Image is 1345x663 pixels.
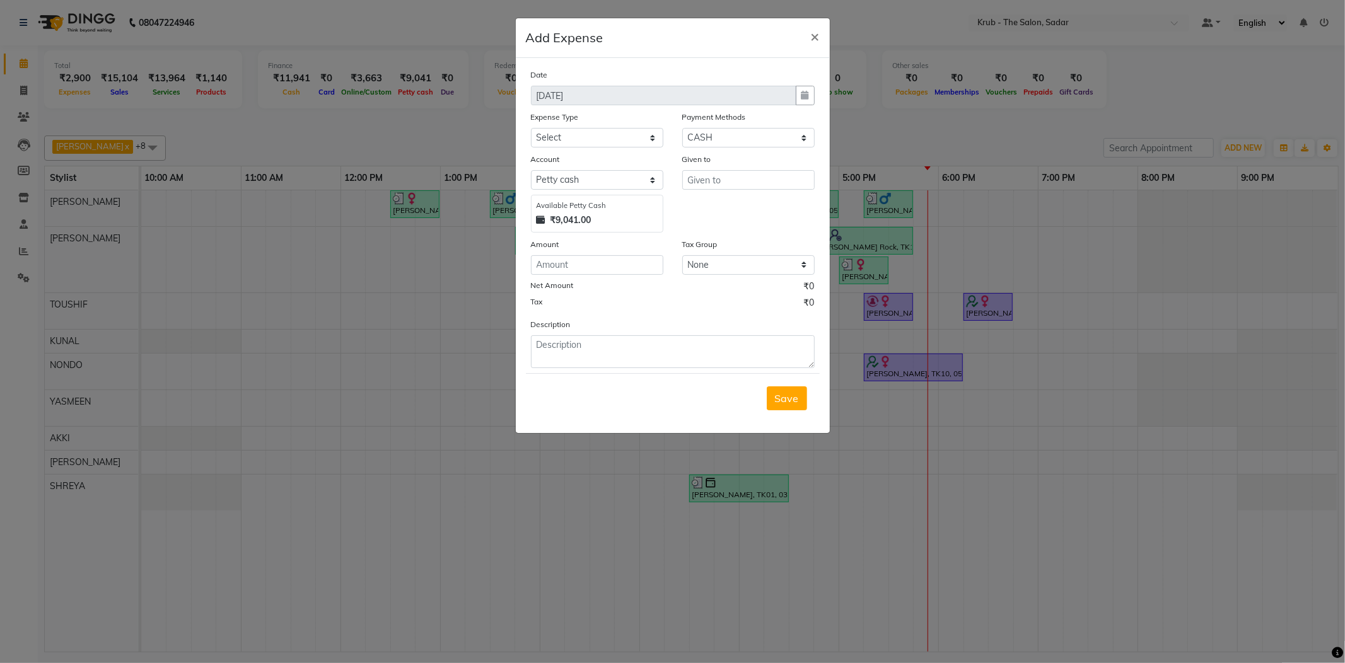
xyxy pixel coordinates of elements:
[531,296,543,308] label: Tax
[811,26,820,45] span: ×
[682,239,718,250] label: Tax Group
[531,154,560,165] label: Account
[682,154,711,165] label: Given to
[531,112,579,123] label: Expense Type
[804,280,815,296] span: ₹0
[801,18,830,54] button: Close
[682,170,815,190] input: Given to
[804,296,815,313] span: ₹0
[526,28,603,47] h5: Add Expense
[537,200,658,211] div: Available Petty Cash
[531,319,571,330] label: Description
[682,112,746,123] label: Payment Methods
[767,386,807,410] button: Save
[775,392,799,405] span: Save
[531,255,663,275] input: Amount
[550,214,591,227] strong: ₹9,041.00
[531,280,574,291] label: Net Amount
[531,239,559,250] label: Amount
[531,69,548,81] label: Date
